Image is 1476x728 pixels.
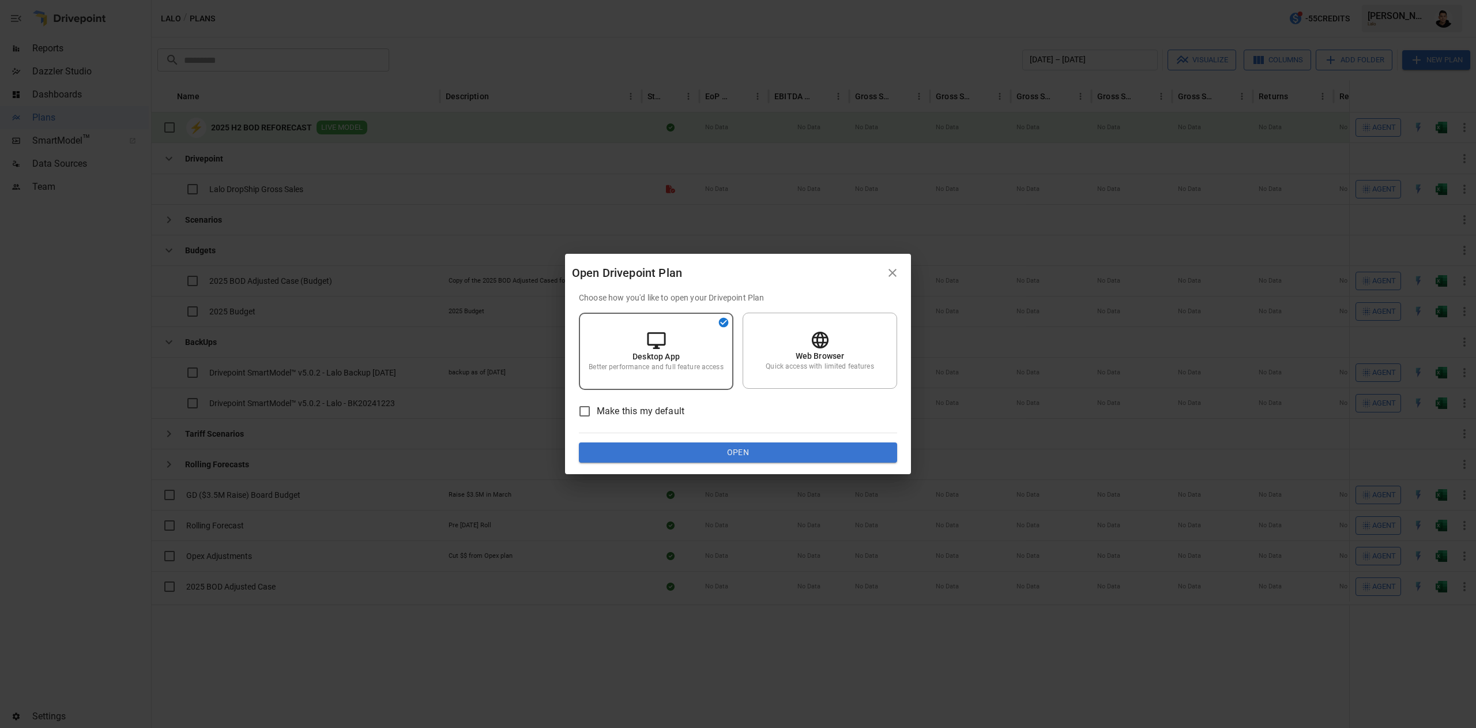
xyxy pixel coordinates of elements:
[766,362,873,371] p: Quick access with limited features
[632,351,680,362] p: Desktop App
[572,264,881,282] div: Open Drivepoint Plan
[589,362,723,372] p: Better performance and full feature access
[579,292,897,303] p: Choose how you'd like to open your Drivepoint Plan
[796,350,845,362] p: Web Browser
[579,442,897,463] button: Open
[597,404,684,418] span: Make this my default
